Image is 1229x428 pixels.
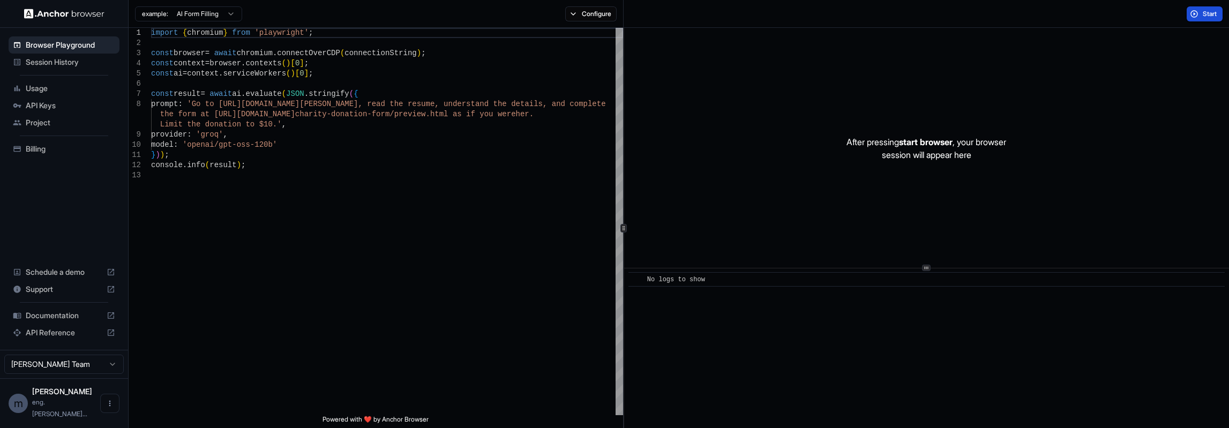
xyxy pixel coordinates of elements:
[151,59,174,67] span: const
[26,284,102,295] span: Support
[9,54,119,71] div: Session History
[187,161,205,169] span: info
[349,89,354,98] span: (
[323,415,429,428] span: Powered with ❤️ by Anchor Browser
[304,59,309,67] span: ;
[209,59,241,67] span: browser
[295,59,299,67] span: 0
[647,276,705,283] span: No logs to show
[846,136,1006,161] p: After pressing , your browser session will appear here
[241,161,245,169] span: ;
[232,28,250,37] span: from
[565,6,617,21] button: Configure
[1187,6,1223,21] button: Start
[205,59,209,67] span: =
[304,69,309,78] span: ]
[290,59,295,67] span: [
[174,140,178,149] span: :
[151,69,174,78] span: const
[516,110,534,118] span: her.
[142,10,168,18] span: example:
[187,69,219,78] span: context
[344,49,416,57] span: connectionString
[417,49,421,57] span: )
[205,49,209,57] span: =
[26,57,115,67] span: Session History
[100,394,119,413] button: Open menu
[273,49,277,57] span: .
[151,49,174,57] span: const
[1203,10,1218,18] span: Start
[196,130,223,139] span: 'groq'
[209,161,236,169] span: result
[178,100,182,108] span: :
[290,69,295,78] span: )
[183,69,187,78] span: =
[151,151,155,159] span: }
[241,59,245,67] span: .
[340,49,344,57] span: (
[309,69,313,78] span: ;
[174,89,200,98] span: result
[129,89,141,99] div: 7
[299,59,304,67] span: ]
[26,117,115,128] span: Project
[151,28,178,37] span: import
[187,28,223,37] span: chromium
[32,387,92,396] span: mohamed zaki
[26,310,102,321] span: Documentation
[286,89,304,98] span: JSON
[26,100,115,111] span: API Keys
[634,274,639,285] span: ​
[26,267,102,277] span: Schedule a demo
[286,59,290,67] span: )
[223,28,227,37] span: }
[183,140,277,149] span: 'openai/gpt-oss-120b'
[160,151,164,159] span: )
[160,110,295,118] span: the form at [URL][DOMAIN_NAME]
[151,130,187,139] span: provider
[129,69,141,79] div: 5
[223,69,286,78] span: serviceWorkers
[9,324,119,341] div: API Reference
[354,89,358,98] span: {
[155,151,160,159] span: )
[200,89,205,98] span: =
[304,89,309,98] span: .
[129,150,141,160] div: 11
[129,130,141,140] div: 9
[295,69,299,78] span: [
[187,130,191,139] span: :
[295,110,516,118] span: charity-donation-form/preview.html as if you were
[299,69,304,78] span: 0
[9,264,119,281] div: Schedule a demo
[160,120,282,129] span: Limit the donation to $10.'
[209,89,232,98] span: await
[9,114,119,131] div: Project
[237,161,241,169] span: )
[183,28,187,37] span: {
[32,398,87,418] span: eng.mohamedzaki@gmail.com
[151,100,178,108] span: prompt
[254,28,309,37] span: 'playwright'
[309,89,349,98] span: stringify
[129,99,141,109] div: 8
[9,80,119,97] div: Usage
[24,9,104,19] img: Anchor Logo
[214,49,237,57] span: await
[237,49,273,57] span: chromium
[174,69,183,78] span: ai
[129,160,141,170] div: 12
[421,49,425,57] span: ;
[174,49,205,57] span: browser
[129,58,141,69] div: 4
[9,281,119,298] div: Support
[9,97,119,114] div: API Keys
[9,307,119,324] div: Documentation
[282,59,286,67] span: (
[286,69,290,78] span: (
[187,100,376,108] span: 'Go to [URL][DOMAIN_NAME][PERSON_NAME], re
[164,151,169,159] span: ;
[26,40,115,50] span: Browser Playground
[129,28,141,38] div: 1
